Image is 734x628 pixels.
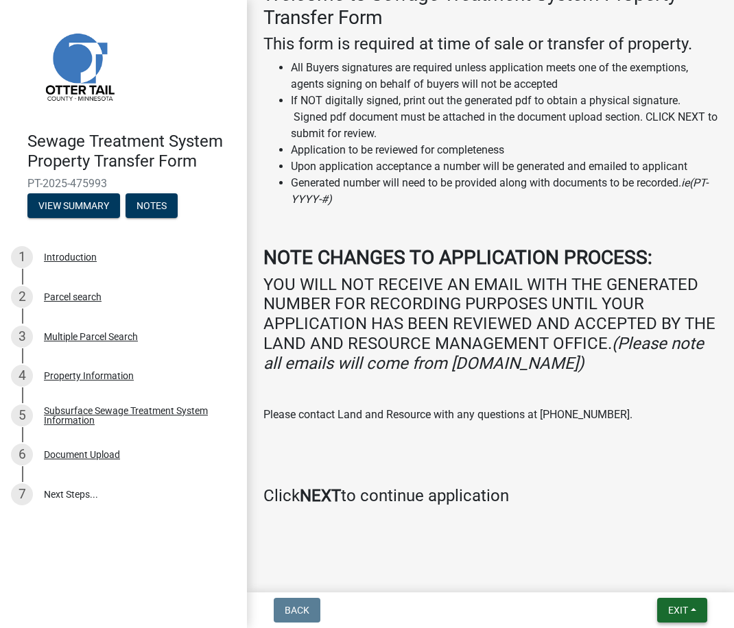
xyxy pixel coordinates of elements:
[300,486,341,505] strong: NEXT
[11,246,33,268] div: 1
[27,132,236,171] h4: Sewage Treatment System Property Transfer Form
[263,407,718,423] p: Please contact Land and Resource with any questions at [PHONE_NUMBER].
[291,158,718,175] li: Upon application acceptance a number will be generated and emailed to applicant
[263,246,652,269] strong: NOTE CHANGES TO APPLICATION PROCESS:
[291,93,718,142] li: If NOT digitally signed, print out the generated pdf to obtain a physical signature. Signed pdf d...
[11,365,33,387] div: 4
[668,605,688,616] span: Exit
[285,605,309,616] span: Back
[11,326,33,348] div: 3
[291,176,708,206] i: ie(PT-YYYY-#)
[11,483,33,505] div: 7
[44,332,138,341] div: Multiple Parcel Search
[126,201,178,212] wm-modal-confirm: Notes
[263,334,704,373] i: (Please note all emails will come from [DOMAIN_NAME])
[44,450,120,459] div: Document Upload
[11,404,33,426] div: 5
[126,193,178,218] button: Notes
[263,486,718,506] h4: Click to continue application
[44,371,134,381] div: Property Information
[263,275,718,374] h4: YOU WILL NOT RECEIVE AN EMAIL WITH THE GENERATED NUMBER FOR RECORDING PURPOSES UNTIL YOUR APPLICA...
[274,598,320,623] button: Back
[27,177,220,190] span: PT-2025-475993
[263,34,718,54] h4: This form is required at time of sale or transfer of property.
[27,14,130,117] img: Otter Tail County, Minnesota
[44,406,225,425] div: Subsurface Sewage Treatment System Information
[44,292,102,302] div: Parcel search
[11,286,33,308] div: 2
[11,444,33,466] div: 6
[291,60,718,93] li: All Buyers signatures are required unless application meets one of the exemptions, agents signing...
[44,252,97,262] div: Introduction
[291,142,718,158] li: Application to be reviewed for completeness
[657,598,707,623] button: Exit
[27,201,120,212] wm-modal-confirm: Summary
[291,175,718,208] li: Generated number will need to be provided along with documents to be recorded.
[27,193,120,218] button: View Summary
